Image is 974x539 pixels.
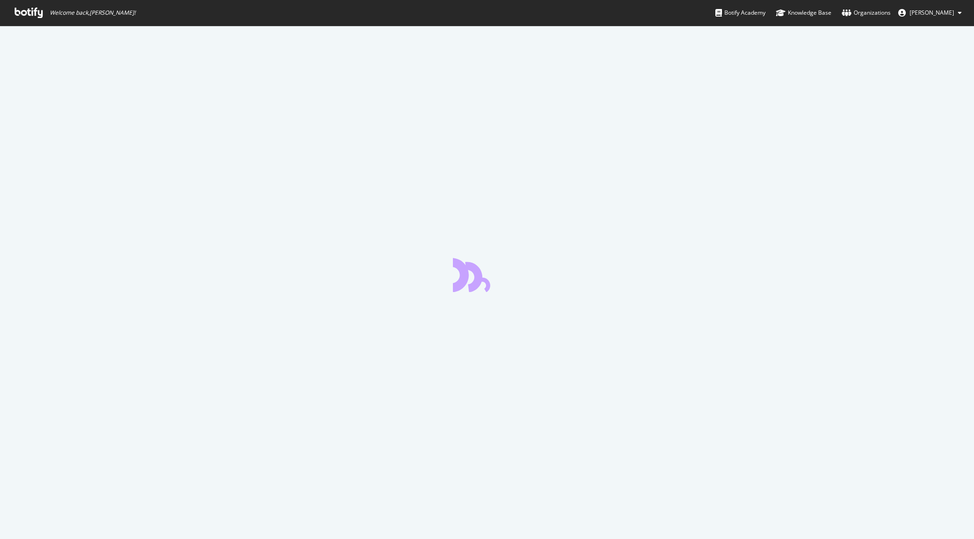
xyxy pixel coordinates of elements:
div: Botify Academy [715,8,766,18]
span: Welcome back, [PERSON_NAME] ! [50,9,135,17]
button: [PERSON_NAME] [891,5,969,20]
div: Organizations [842,8,891,18]
div: animation [453,258,521,292]
div: Knowledge Base [776,8,831,18]
span: Tim Manalo [910,9,954,17]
